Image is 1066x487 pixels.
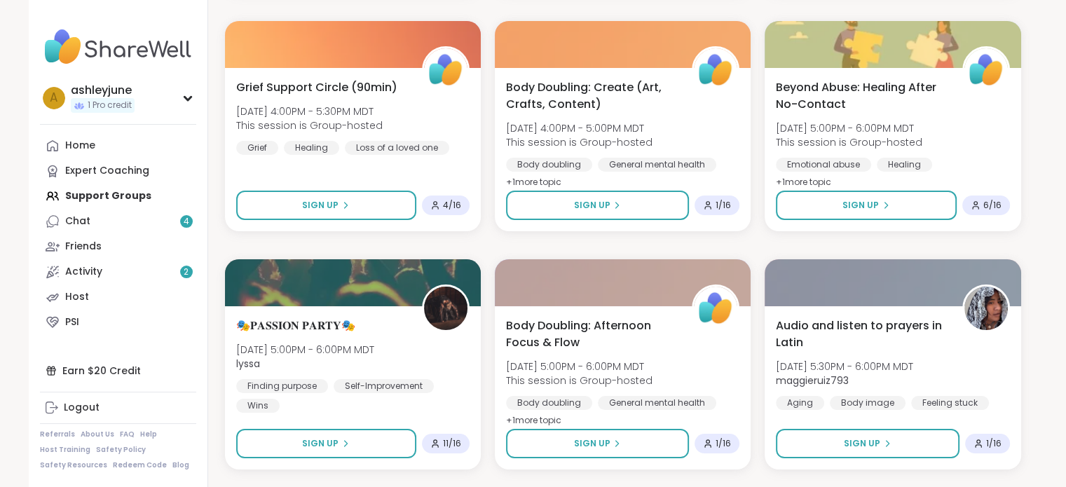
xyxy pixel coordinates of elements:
span: Sign Up [842,199,879,212]
span: Body Doubling: Create (Art, Crafts, Content) [506,79,676,113]
a: Host Training [40,445,90,455]
div: Expert Coaching [65,164,149,178]
span: [DATE] 4:00PM - 5:00PM MDT [506,121,652,135]
button: Sign Up [776,191,956,220]
span: 🎭𝐏𝐀𝐒𝐒𝐈𝐎𝐍 𝐏𝐀𝐑𝐓𝐘🎭 [236,317,355,334]
img: ShareWell [694,48,737,92]
span: This session is Group-hosted [506,135,652,149]
span: [DATE] 5:00PM - 6:00PM MDT [506,359,652,373]
button: Sign Up [506,429,689,458]
div: Healing [284,141,339,155]
div: Earn $20 Credit [40,358,196,383]
a: Redeem Code [113,460,167,470]
div: Body image [830,396,906,410]
a: Help [140,430,157,439]
div: Feeling stuck [911,396,989,410]
span: 1 Pro credit [88,100,132,111]
button: Sign Up [236,191,416,220]
a: Activity2 [40,259,196,284]
div: General mental health [598,396,716,410]
span: [DATE] 5:00PM - 6:00PM MDT [236,343,374,357]
a: Friends [40,234,196,259]
span: Sign Up [844,437,880,450]
img: maggieruiz793 [964,287,1008,330]
div: Chat [65,214,90,228]
div: Home [65,139,95,153]
span: 11 / 16 [443,438,461,449]
div: Grief [236,141,278,155]
img: ShareWell [424,48,467,92]
span: 6 / 16 [983,200,1002,211]
span: This session is Group-hosted [776,135,922,149]
div: Logout [64,401,100,415]
a: Chat4 [40,209,196,234]
span: 1 / 16 [716,438,731,449]
button: Sign Up [236,429,416,458]
span: Audio and listen to prayers in Latin [776,317,946,351]
span: Grief Support Circle (90min) [236,79,397,96]
a: Home [40,133,196,158]
b: lyssa [236,357,260,371]
span: a [50,89,57,107]
div: Loss of a loved one [345,141,449,155]
img: ShareWell [694,287,737,330]
a: Expert Coaching [40,158,196,184]
a: Logout [40,395,196,420]
a: Referrals [40,430,75,439]
img: lyssa [424,287,467,330]
a: FAQ [120,430,135,439]
span: 1 / 16 [986,438,1002,449]
span: [DATE] 5:30PM - 6:00PM MDT [776,359,913,373]
img: ShareWell Nav Logo [40,22,196,71]
a: PSI [40,310,196,335]
div: Activity [65,265,102,279]
span: This session is Group-hosted [236,118,383,132]
span: Sign Up [573,437,610,450]
div: Body doubling [506,396,592,410]
div: Body doubling [506,158,592,172]
a: About Us [81,430,114,439]
a: Host [40,284,196,310]
span: Sign Up [302,199,339,212]
div: Aging [776,396,824,410]
div: Host [65,290,89,304]
div: Wins [236,399,280,413]
div: PSI [65,315,79,329]
span: [DATE] 5:00PM - 6:00PM MDT [776,121,922,135]
a: Safety Policy [96,445,146,455]
a: Safety Resources [40,460,107,470]
span: [DATE] 4:00PM - 5:30PM MDT [236,104,383,118]
div: Friends [65,240,102,254]
span: 1 / 16 [716,200,731,211]
span: Sign Up [573,199,610,212]
span: 4 [184,216,189,228]
span: Body Doubling: Afternoon Focus & Flow [506,317,676,351]
button: Sign Up [506,191,689,220]
div: Finding purpose [236,379,328,393]
b: maggieruiz793 [776,373,849,387]
span: This session is Group-hosted [506,373,652,387]
img: ShareWell [964,48,1008,92]
div: Healing [877,158,932,172]
div: ashleyjune [71,83,135,98]
span: 4 / 16 [443,200,461,211]
div: Self-Improvement [334,379,434,393]
button: Sign Up [776,429,959,458]
span: Beyond Abuse: Healing After No-Contact [776,79,946,113]
div: General mental health [598,158,716,172]
div: Emotional abuse [776,158,871,172]
span: 2 [184,266,189,278]
span: Sign Up [302,437,339,450]
a: Blog [172,460,189,470]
